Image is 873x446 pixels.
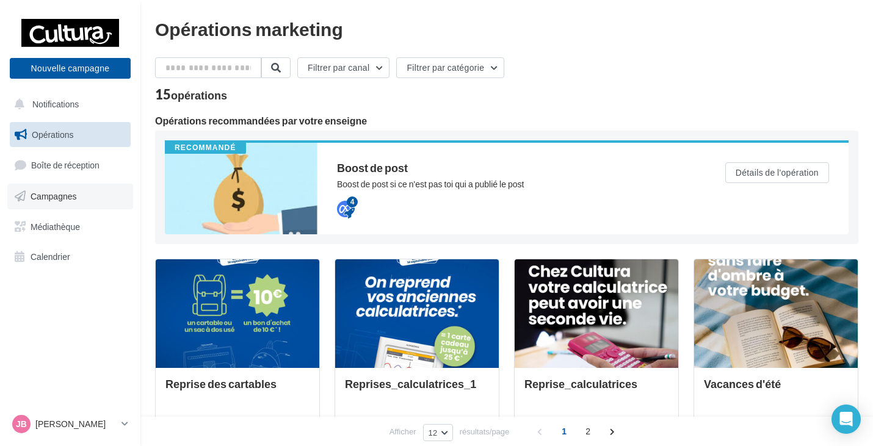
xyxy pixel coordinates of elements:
div: Vacances d'été [704,378,848,402]
button: Filtrer par canal [297,57,389,78]
button: Filtrer par catégorie [396,57,504,78]
div: Opérations recommandées par votre enseigne [155,116,858,126]
a: Boîte de réception [7,152,133,178]
div: Boost de post si ce n'est pas toi qui a publié le post [337,178,676,190]
span: JB [16,418,27,430]
span: Campagnes [31,191,77,201]
div: Open Intercom Messenger [831,405,861,434]
span: 1 [554,422,574,441]
span: Boîte de réception [31,160,100,170]
a: Opérations [7,122,133,148]
div: Opérations marketing [155,20,858,38]
a: Médiathèque [7,214,133,240]
div: Reprise_calculatrices [524,378,668,402]
span: Notifications [32,99,79,109]
div: Reprise des cartables [165,378,310,402]
a: JB [PERSON_NAME] [10,412,131,436]
div: Boost de post [337,162,676,173]
div: Recommandé [165,143,246,154]
a: Calendrier [7,244,133,270]
span: 2 [578,422,598,441]
p: [PERSON_NAME] [35,418,117,430]
button: Nouvelle campagne [10,58,131,79]
div: 15 [155,88,227,101]
div: 4 [347,196,358,207]
button: 12 [423,424,453,441]
span: Opérations [32,129,73,140]
a: Campagnes [7,184,133,209]
span: 12 [429,428,438,437]
span: Afficher [389,426,416,437]
div: Reprises_calculatrices_1 [345,378,489,402]
span: Médiathèque [31,221,80,231]
button: Notifications [7,92,128,117]
span: résultats/page [460,426,510,437]
div: opérations [171,90,227,101]
span: Calendrier [31,251,70,262]
button: Détails de l'opération [725,162,829,183]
